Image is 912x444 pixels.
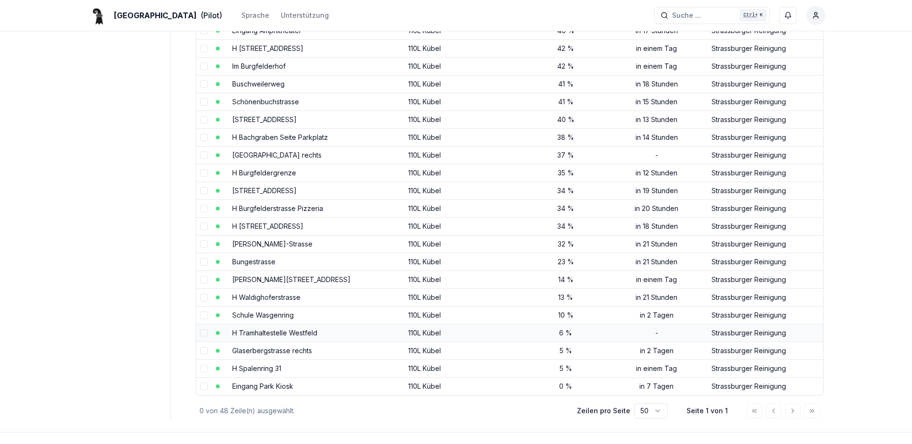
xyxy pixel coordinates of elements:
td: 110L Kübel [404,199,526,217]
button: select-row [200,382,208,390]
div: 40 % [530,115,601,124]
div: 34 % [530,222,601,231]
div: 34 % [530,186,601,196]
div: 41 % [530,97,601,107]
div: in 15 Stunden [609,97,704,107]
button: select-row [200,347,208,355]
a: Eingang Park Kiosk [232,382,293,390]
td: Strassburger Reinigung [708,288,823,306]
div: in 2 Tagen [609,346,704,356]
td: Strassburger Reinigung [708,57,823,75]
td: 110L Kübel [404,306,526,324]
div: Sprache [241,11,269,20]
td: Strassburger Reinigung [708,111,823,128]
td: Strassburger Reinigung [708,253,823,271]
div: in 21 Stunden [609,293,704,302]
td: 110L Kübel [404,128,526,146]
button: select-row [200,365,208,372]
div: 0 % [530,382,601,391]
a: Schönenbuchstrasse [232,98,299,106]
a: H [STREET_ADDRESS] [232,44,303,52]
button: select-row [200,329,208,337]
td: 110L Kübel [404,253,526,271]
td: 110L Kübel [404,342,526,359]
a: Unterstützung [281,10,329,21]
a: [STREET_ADDRESS] [232,186,297,195]
td: 110L Kübel [404,57,526,75]
button: select-row [200,276,208,284]
td: Strassburger Reinigung [708,324,823,342]
div: in einem Tag [609,364,704,373]
button: select-row [200,80,208,88]
td: 110L Kübel [404,377,526,395]
a: Buschweilerweg [232,80,285,88]
button: select-row [200,311,208,319]
td: Strassburger Reinigung [708,235,823,253]
button: select-row [200,187,208,195]
div: 5 % [530,346,601,356]
td: 110L Kübel [404,164,526,182]
div: 23 % [530,257,601,267]
button: Suche ...Ctrl+K [654,7,770,24]
div: in 7 Tagen [609,382,704,391]
button: select-row [200,45,208,52]
div: 32 % [530,239,601,249]
td: Strassburger Reinigung [708,182,823,199]
a: Im Burgfelderhof [232,62,286,70]
div: in 2 Tagen [609,310,704,320]
td: Strassburger Reinigung [708,306,823,324]
td: Strassburger Reinigung [708,128,823,146]
div: in 18 Stunden [609,79,704,89]
a: H Spalenring 31 [232,364,281,372]
td: Strassburger Reinigung [708,217,823,235]
img: Basel Logo [87,4,110,27]
span: Suche ... [672,11,701,20]
a: H Burgfelderstrasse Pizzeria [232,204,323,212]
div: 14 % [530,275,601,284]
td: 110L Kübel [404,271,526,288]
div: 35 % [530,168,601,178]
td: 110L Kübel [404,75,526,93]
button: select-row [200,240,208,248]
div: in 14 Stunden [609,133,704,142]
div: in 20 Stunden [609,204,704,213]
a: H [STREET_ADDRESS] [232,222,303,230]
td: Strassburger Reinigung [708,377,823,395]
div: - [609,150,704,160]
td: 110L Kübel [404,235,526,253]
td: Strassburger Reinigung [708,164,823,182]
a: [GEOGRAPHIC_DATA](Pilot) [87,10,222,21]
div: in 21 Stunden [609,257,704,267]
td: Strassburger Reinigung [708,271,823,288]
div: 37 % [530,150,601,160]
td: Strassburger Reinigung [708,359,823,377]
button: select-row [200,116,208,123]
button: select-row [200,62,208,70]
a: H Tramhaltestelle Westfeld [232,329,317,337]
button: select-row [200,222,208,230]
p: Zeilen pro Seite [577,406,630,416]
div: 34 % [530,204,601,213]
button: select-row [200,258,208,266]
td: 110L Kübel [404,288,526,306]
td: Strassburger Reinigung [708,146,823,164]
button: select-row [200,169,208,177]
a: H Burgfeldergrenze [232,169,296,177]
div: 5 % [530,364,601,373]
button: select-row [200,294,208,301]
button: select-row [200,134,208,141]
div: 0 von 48 Zeile(n) ausgewählt. [200,406,562,416]
div: in 19 Stunden [609,186,704,196]
div: in einem Tag [609,275,704,284]
span: (Pilot) [200,10,222,21]
span: [GEOGRAPHIC_DATA] [114,10,197,21]
td: 110L Kübel [404,217,526,235]
td: 110L Kübel [404,182,526,199]
div: 42 % [530,62,601,71]
a: [GEOGRAPHIC_DATA] rechts [232,151,322,159]
div: 13 % [530,293,601,302]
button: select-row [200,205,208,212]
td: Strassburger Reinigung [708,199,823,217]
div: in 21 Stunden [609,239,704,249]
a: [PERSON_NAME][STREET_ADDRESS] [232,275,350,284]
